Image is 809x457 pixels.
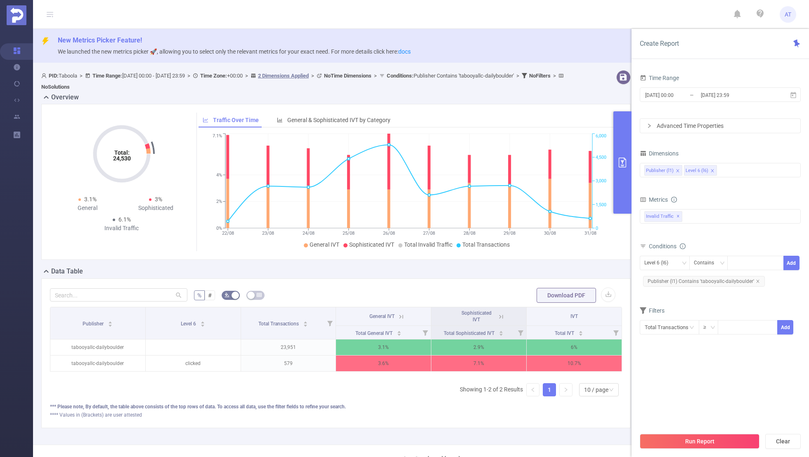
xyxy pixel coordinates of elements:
[680,243,686,249] i: icon: info-circle
[570,313,578,319] span: IVT
[50,356,145,371] p: tabooyallc-dailyboulder
[596,155,606,160] tspan: 4,500
[610,326,622,339] i: Filter menu
[383,231,395,236] tspan: 26/08
[785,6,791,23] span: AT
[783,256,800,270] button: Add
[596,226,598,231] tspan: 0
[118,216,131,223] span: 6.1%
[349,241,394,248] span: Sophisticated IVT
[578,330,583,335] div: Sort
[58,48,411,55] span: We launched the new metrics picker 🚀, allowing you to select only the relevant metrics for your e...
[463,231,475,236] tspan: 28/08
[287,117,390,123] span: General & Sophisticated IVT by Category
[756,279,760,283] i: icon: close
[41,73,49,78] i: icon: user
[200,320,205,325] div: Sort
[108,323,113,326] i: icon: caret-down
[216,226,222,231] tspan: 0%
[644,256,674,270] div: Level 6 (l6)
[461,310,492,323] span: Sophisticated IVT
[203,117,208,123] i: icon: line-chart
[578,332,583,335] i: icon: caret-down
[647,123,652,128] i: icon: right
[499,330,504,335] div: Sort
[527,356,622,371] p: 10.7%
[578,330,583,332] i: icon: caret-up
[50,403,622,410] div: *** Please note, By default, the table above consists of the top rows of data. To access all data...
[694,256,720,270] div: Contains
[77,73,85,79] span: >
[302,231,314,236] tspan: 24/08
[324,73,371,79] b: No Time Dimensions
[423,231,435,236] tspan: 27/08
[83,321,105,327] span: Publisher
[387,73,514,79] span: Publisher Contains 'tabooyallc-dailyboulder'
[529,73,551,79] b: No Filters
[544,231,556,236] tspan: 30/08
[387,73,414,79] b: Conditions :
[462,241,510,248] span: Total Transactions
[277,117,283,123] i: icon: bar-chart
[765,434,801,449] button: Clear
[596,134,606,139] tspan: 6,000
[397,330,401,332] i: icon: caret-up
[643,276,765,287] span: Publisher (l1) Contains 'tabooyallc-dailyboulder'
[51,266,83,276] h2: Data Table
[258,73,309,79] u: 2 Dimensions Applied
[584,384,608,396] div: 10 / page
[225,292,229,297] i: icon: bg-colors
[499,330,504,332] i: icon: caret-up
[113,155,130,162] tspan: 24,530
[644,90,711,101] input: Start date
[527,339,622,355] p: 6%
[122,204,190,212] div: Sophisticated
[646,165,674,176] div: Publisher (l1)
[213,117,259,123] span: Traffic Over Time
[677,212,680,221] span: ✕
[676,169,680,174] i: icon: close
[777,320,793,335] button: Add
[640,307,665,314] span: Filters
[640,75,679,81] span: Time Range
[114,149,129,156] tspan: Total:
[257,292,262,297] i: icon: table
[515,326,526,339] i: Filter menu
[710,169,714,174] i: icon: close
[431,356,526,371] p: 7.1%
[201,323,205,326] i: icon: caret-down
[243,73,251,79] span: >
[671,197,677,203] i: icon: info-circle
[241,339,336,355] p: 23,951
[514,73,522,79] span: >
[369,313,395,319] span: General IVT
[303,320,308,323] i: icon: caret-up
[181,321,197,327] span: Level 6
[551,73,558,79] span: >
[88,224,156,233] div: Invalid Traffic
[50,288,187,302] input: Search...
[649,243,686,250] span: Conditions
[155,196,162,203] span: 3%
[555,330,575,336] span: Total IVT
[596,202,606,207] tspan: 1,500
[336,356,431,371] p: 3.6%
[303,320,308,325] div: Sort
[644,211,682,222] span: Invalid Traffic
[644,165,682,176] li: Publisher (l1)
[49,73,59,79] b: PID:
[596,179,606,184] tspan: 3,000
[213,134,222,139] tspan: 7.1%
[84,196,97,203] span: 3.1%
[526,383,539,396] li: Previous Page
[41,37,50,45] i: icon: thunderbolt
[200,73,227,79] b: Time Zone:
[92,73,122,79] b: Time Range:
[201,320,205,323] i: icon: caret-up
[710,325,715,331] i: icon: down
[310,241,339,248] span: General IVT
[208,292,212,299] span: #
[559,383,572,396] li: Next Page
[543,383,556,396] li: 1
[216,172,222,178] tspan: 4%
